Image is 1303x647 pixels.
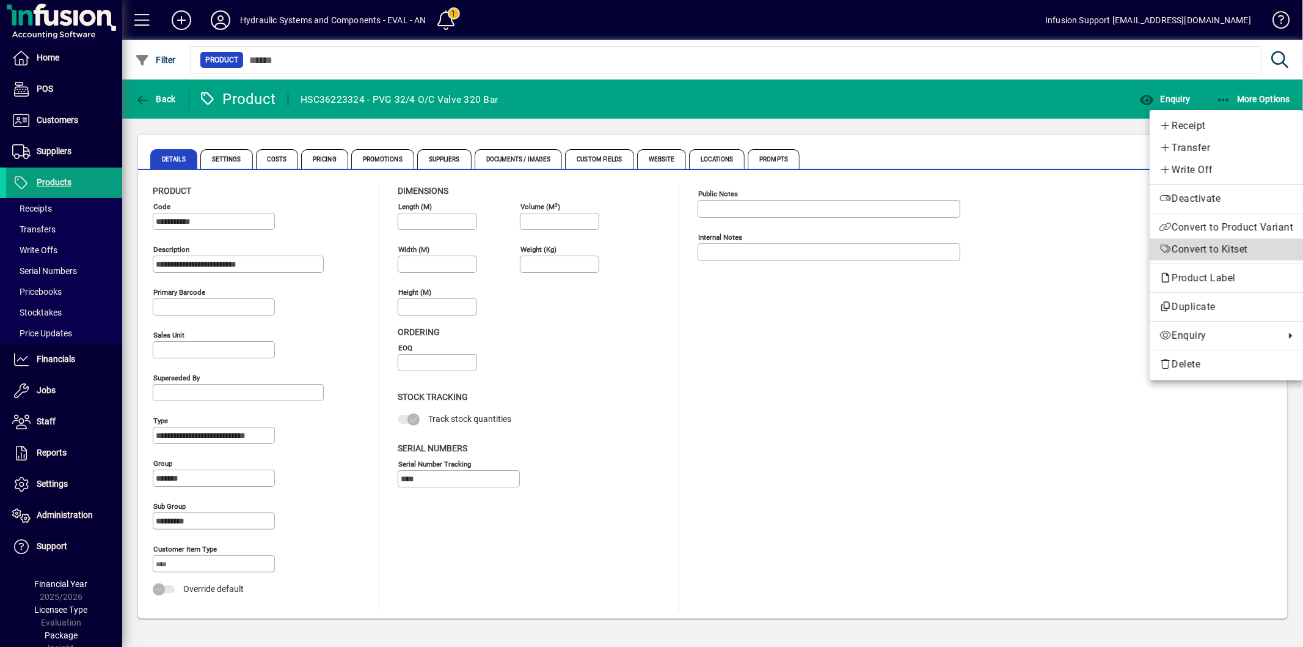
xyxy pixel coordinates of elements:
span: Write Off [1159,163,1293,177]
button: Deactivate product [1150,188,1303,210]
span: Enquiry [1159,328,1279,343]
span: Deactivate [1159,191,1293,206]
span: Duplicate [1159,300,1293,314]
span: Delete [1159,357,1293,372]
span: Convert to Kitset [1159,242,1293,257]
span: Transfer [1159,141,1293,155]
span: Receipt [1159,119,1293,133]
span: Convert to Product Variant [1159,220,1293,235]
span: Product Label [1159,272,1242,284]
